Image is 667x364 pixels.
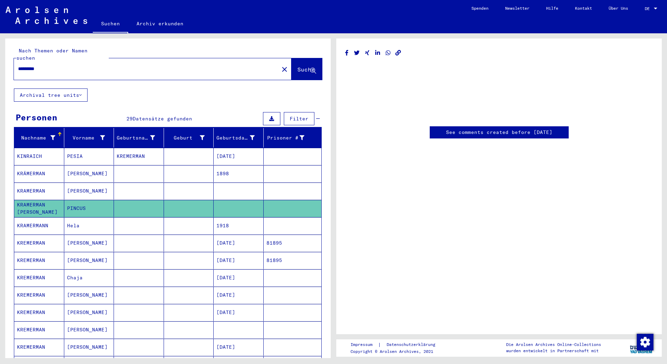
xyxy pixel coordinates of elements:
[284,112,314,125] button: Filter
[353,49,361,57] button: Share on Twitter
[14,217,64,234] mat-cell: KRAMERMANN
[64,321,114,338] mat-cell: [PERSON_NAME]
[64,304,114,321] mat-cell: [PERSON_NAME]
[167,132,214,143] div: Geburt‏
[14,200,64,217] mat-cell: KRAMERMAN [PERSON_NAME]
[264,235,322,252] mat-cell: 81895
[266,134,305,142] div: Prisoner #
[351,341,444,348] div: |
[16,111,57,124] div: Personen
[126,116,133,122] span: 29
[16,48,88,61] mat-label: Nach Themen oder Namen suchen
[6,7,87,24] img: Arolsen_neg.svg
[17,134,55,142] div: Nachname
[14,88,88,102] button: Archival tree units
[64,287,114,304] mat-cell: [PERSON_NAME]
[64,269,114,286] mat-cell: Chaja
[14,235,64,252] mat-cell: KREMERMAN
[14,128,64,147] mat-header-cell: Nachname
[64,128,114,147] mat-header-cell: Vorname
[164,128,214,147] mat-header-cell: Geburt‏
[114,148,164,165] mat-cell: KREMERMAN
[14,165,64,182] mat-cell: KRÄMERMAN
[264,252,322,269] mat-cell: 81895
[64,235,114,252] mat-cell: [PERSON_NAME]
[290,116,308,122] span: Filter
[128,15,192,32] a: Archiv erkunden
[291,58,322,80] button: Suche
[645,6,652,11] span: DE
[14,287,64,304] mat-cell: KREMERMAN
[64,339,114,356] mat-cell: [PERSON_NAME]
[14,339,64,356] mat-cell: KREMERMAN
[446,129,552,136] a: See comments created before [DATE]
[114,128,164,147] mat-header-cell: Geburtsname
[214,269,264,286] mat-cell: [DATE]
[506,341,601,348] p: Die Arolsen Archives Online-Collections
[506,348,601,354] p: wurden entwickelt in Partnerschaft mit
[64,183,114,200] mat-cell: [PERSON_NAME]
[17,132,64,143] div: Nachname
[264,128,322,147] mat-header-cell: Prisoner #
[214,287,264,304] mat-cell: [DATE]
[64,165,114,182] mat-cell: [PERSON_NAME]
[133,116,192,122] span: Datensätze gefunden
[216,134,255,142] div: Geburtsdatum
[64,217,114,234] mat-cell: Hela
[214,128,264,147] mat-header-cell: Geburtsdatum
[628,339,654,356] img: yv_logo.png
[117,132,164,143] div: Geburtsname
[385,49,392,57] button: Share on WhatsApp
[214,148,264,165] mat-cell: [DATE]
[374,49,381,57] button: Share on LinkedIn
[214,252,264,269] mat-cell: [DATE]
[93,15,128,33] a: Suchen
[351,341,378,348] a: Impressum
[364,49,371,57] button: Share on Xing
[636,333,653,350] div: Zustimmung ändern
[280,65,289,74] mat-icon: close
[67,134,105,142] div: Vorname
[637,334,653,350] img: Zustimmung ändern
[214,235,264,252] mat-cell: [DATE]
[64,200,114,217] mat-cell: PINCUS
[64,252,114,269] mat-cell: [PERSON_NAME]
[14,269,64,286] mat-cell: KREMERMAN
[14,304,64,321] mat-cell: KREMERMAN
[214,165,264,182] mat-cell: 1898
[214,339,264,356] mat-cell: [DATE]
[14,321,64,338] mat-cell: KREMERMAN
[266,132,313,143] div: Prisoner #
[381,341,444,348] a: Datenschutzerklärung
[67,132,114,143] div: Vorname
[14,183,64,200] mat-cell: KRAMERMAN
[214,217,264,234] mat-cell: 1918
[14,148,64,165] mat-cell: KINRAICH
[214,304,264,321] mat-cell: [DATE]
[297,66,315,73] span: Suche
[14,252,64,269] mat-cell: KREMERMAN
[351,348,444,355] p: Copyright © Arolsen Archives, 2021
[64,148,114,165] mat-cell: PESIA
[278,62,291,76] button: Clear
[395,49,402,57] button: Copy link
[117,134,155,142] div: Geburtsname
[343,49,351,57] button: Share on Facebook
[216,132,263,143] div: Geburtsdatum
[167,134,205,142] div: Geburt‏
